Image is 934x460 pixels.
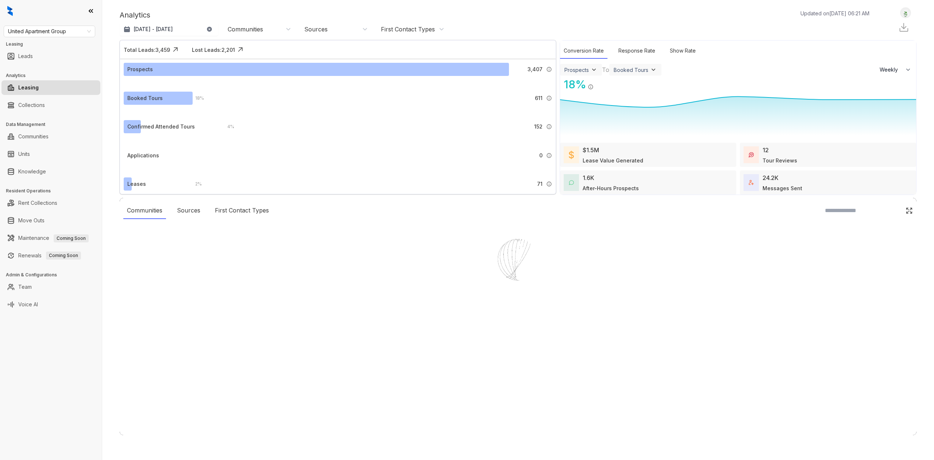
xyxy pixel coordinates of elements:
[381,25,435,33] div: First Contact Types
[1,147,100,161] li: Units
[6,272,102,278] h3: Admin & Configurations
[906,207,913,214] img: Click Icon
[18,147,30,161] a: Units
[560,43,607,59] div: Conversion Rate
[898,22,909,33] img: Download
[235,44,246,55] img: Click Icon
[7,6,13,16] img: logo
[588,84,594,90] img: Info
[192,46,235,54] div: Lost Leads: 2,201
[18,164,46,179] a: Knowledge
[127,65,153,73] div: Prospects
[535,94,543,102] span: 611
[18,80,39,95] a: Leasing
[304,25,328,33] div: Sources
[18,248,81,263] a: RenewalsComing Soon
[127,123,195,131] div: Confirmed Attended Tours
[583,173,594,182] div: 1.6K
[127,152,159,160] div: Applications
[890,207,896,214] img: SearchIcon
[875,63,916,76] button: Weekly
[228,25,263,33] div: Communities
[763,157,797,164] div: Tour Reviews
[1,213,100,228] li: Move Outs
[46,252,81,260] span: Coming Soon
[170,44,181,55] img: Click Icon
[1,164,100,179] li: Knowledge
[1,297,100,312] li: Voice AI
[18,297,38,312] a: Voice AI
[763,184,802,192] div: Messages Sent
[1,196,100,210] li: Rent Collections
[54,234,89,242] span: Coming Soon
[18,213,45,228] a: Move Outs
[546,181,552,187] img: Info
[880,66,902,73] span: Weekly
[590,66,598,73] img: ViewFilterArrow
[18,98,45,112] a: Collections
[534,123,543,131] span: 152
[18,49,33,64] a: Leads
[18,280,32,294] a: Team
[1,280,100,294] li: Team
[6,72,102,79] h3: Analytics
[188,180,202,188] div: 2 %
[124,46,170,54] div: Total Leads: 3,459
[8,26,91,37] span: United Apartment Group
[6,121,102,128] h3: Data Management
[1,49,100,64] li: Leads
[666,43,699,59] div: Show Rate
[127,180,146,188] div: Leases
[505,296,531,304] div: Loading...
[749,152,754,157] img: TourReviews
[763,173,779,182] div: 24.2K
[594,77,605,88] img: Click Icon
[120,23,218,36] button: [DATE] - [DATE]
[1,129,100,144] li: Communities
[1,98,100,112] li: Collections
[546,124,552,130] img: Info
[546,95,552,101] img: Info
[749,180,754,185] img: TotalFum
[6,188,102,194] h3: Resident Operations
[800,9,869,17] p: Updated on [DATE] 06:21 AM
[539,152,543,160] span: 0
[123,202,166,219] div: Communities
[583,146,599,154] div: $1.5M
[127,94,163,102] div: Booked Tours
[650,66,657,73] img: ViewFilterArrow
[6,41,102,47] h3: Leasing
[614,67,648,73] div: Booked Tours
[546,66,552,72] img: Info
[900,9,911,17] img: UserAvatar
[564,67,589,73] div: Prospects
[134,26,173,33] p: [DATE] - [DATE]
[528,65,543,73] span: 3,407
[569,150,574,159] img: LeaseValue
[173,202,204,219] div: Sources
[583,157,643,164] div: Lease Value Generated
[220,123,234,131] div: 4 %
[482,223,555,296] img: Loader
[188,94,204,102] div: 18 %
[537,180,543,188] span: 71
[615,43,659,59] div: Response Rate
[560,76,586,93] div: 18 %
[602,65,609,74] div: To
[546,153,552,158] img: Info
[569,180,574,185] img: AfterHoursConversations
[120,9,150,20] p: Analytics
[18,129,49,144] a: Communities
[583,184,639,192] div: After-Hours Prospects
[1,80,100,95] li: Leasing
[763,146,769,154] div: 12
[1,248,100,263] li: Renewals
[1,231,100,245] li: Maintenance
[211,202,273,219] div: First Contact Types
[18,196,57,210] a: Rent Collections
